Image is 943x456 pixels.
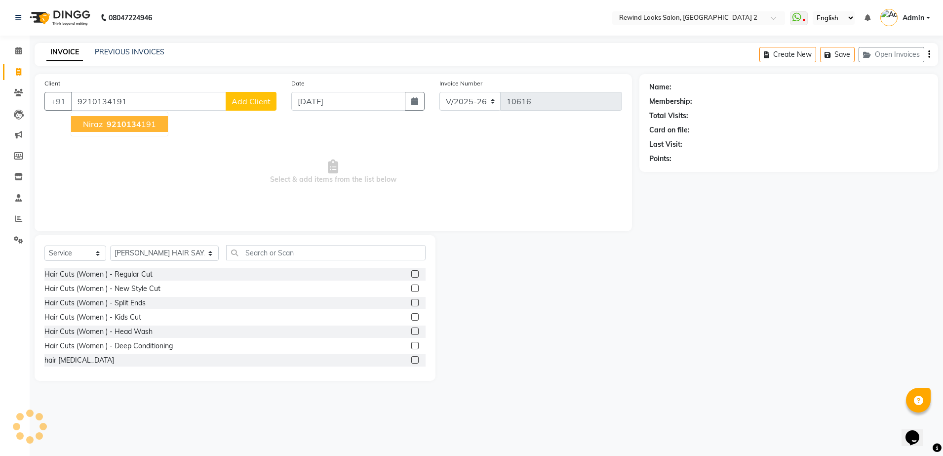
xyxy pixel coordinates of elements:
[759,47,816,62] button: Create New
[649,96,692,107] div: Membership:
[105,119,156,129] ngb-highlight: 191
[46,43,83,61] a: INVOICE
[44,79,60,88] label: Client
[649,125,690,135] div: Card on file:
[44,341,173,351] div: Hair Cuts (Women ) - Deep Conditioning
[649,82,671,92] div: Name:
[44,284,160,294] div: Hair Cuts (Women ) - New Style Cut
[71,92,226,111] input: Search by Name/Mobile/Email/Code
[226,92,276,111] button: Add Client
[44,312,141,323] div: Hair Cuts (Women ) - Kids Cut
[109,4,152,32] b: 08047224946
[44,269,153,280] div: Hair Cuts (Women ) - Regular Cut
[44,123,622,221] span: Select & add items from the list below
[44,298,146,308] div: Hair Cuts (Women ) - Split Ends
[44,92,72,111] button: +91
[291,79,305,88] label: Date
[880,9,898,26] img: Admin
[25,4,93,32] img: logo
[649,154,671,164] div: Points:
[95,47,164,56] a: PREVIOUS INVOICES
[44,355,114,366] div: hair [MEDICAL_DATA]
[439,79,482,88] label: Invoice Number
[649,139,682,150] div: Last Visit:
[232,96,271,106] span: Add Client
[649,111,688,121] div: Total Visits:
[107,119,141,129] span: 9210134
[820,47,855,62] button: Save
[859,47,924,62] button: Open Invoices
[903,13,924,23] span: Admin
[44,327,153,337] div: Hair Cuts (Women ) - Head Wash
[902,416,933,446] iframe: chat widget
[83,119,103,129] span: niraz
[226,245,426,260] input: Search or Scan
